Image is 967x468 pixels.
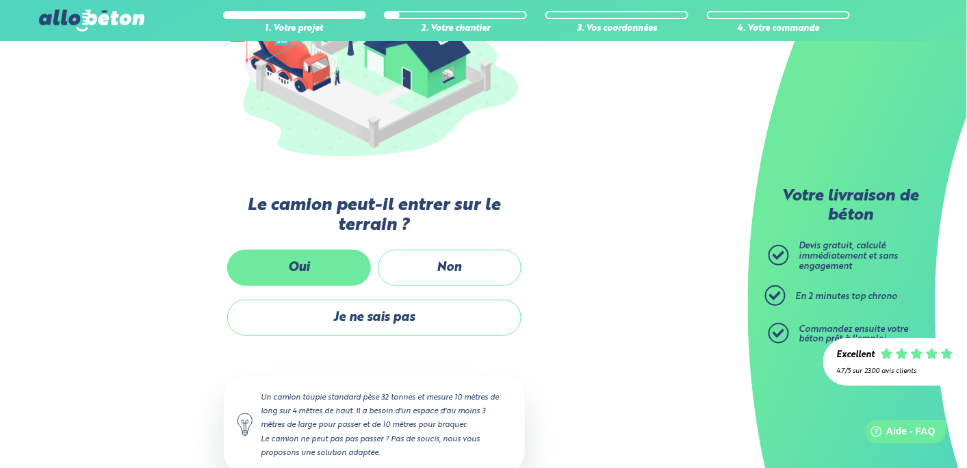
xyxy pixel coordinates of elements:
[772,187,929,225] p: Votre livraison de béton
[224,196,525,236] label: Le camion peut-il entrer sur le terrain ?
[845,415,952,453] iframe: Help widget launcher
[384,24,527,34] div: 2. Votre chantier
[707,24,850,34] div: 4. Votre commande
[796,292,898,301] span: En 2 minutes top chrono
[39,10,144,31] img: allobéton
[545,24,688,34] div: 3. Vos coordonnées
[799,242,899,270] span: Devis gratuit, calculé immédiatement et sans engagement
[223,24,366,34] div: 1. Votre projet
[227,300,521,336] label: Je ne sais pas
[837,367,953,375] div: 4.7/5 sur 2300 avis clients
[378,250,521,286] label: Non
[227,250,371,286] label: Oui
[799,325,909,344] span: Commandez ensuite votre béton prêt à l'emploi
[837,350,875,361] div: Excellent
